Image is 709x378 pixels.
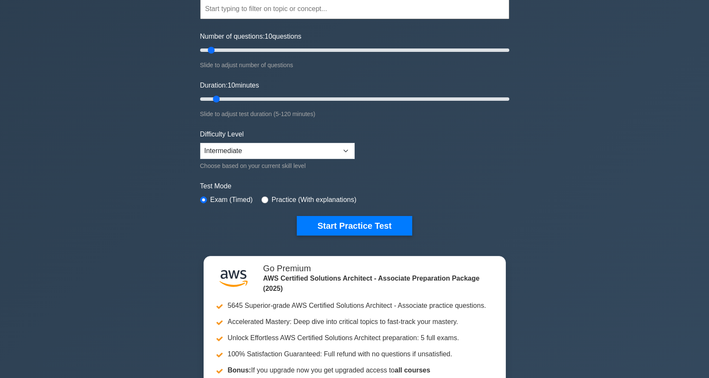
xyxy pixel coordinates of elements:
div: Slide to adjust number of questions [200,60,509,70]
button: Start Practice Test [297,216,412,236]
span: 10 [227,82,235,89]
label: Number of questions: questions [200,31,301,42]
label: Practice (With explanations) [272,195,356,205]
label: Duration: minutes [200,80,259,91]
span: 10 [265,33,273,40]
label: Exam (Timed) [210,195,253,205]
label: Test Mode [200,181,509,191]
div: Slide to adjust test duration (5-120 minutes) [200,109,509,119]
div: Choose based on your current skill level [200,161,355,171]
label: Difficulty Level [200,129,244,139]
